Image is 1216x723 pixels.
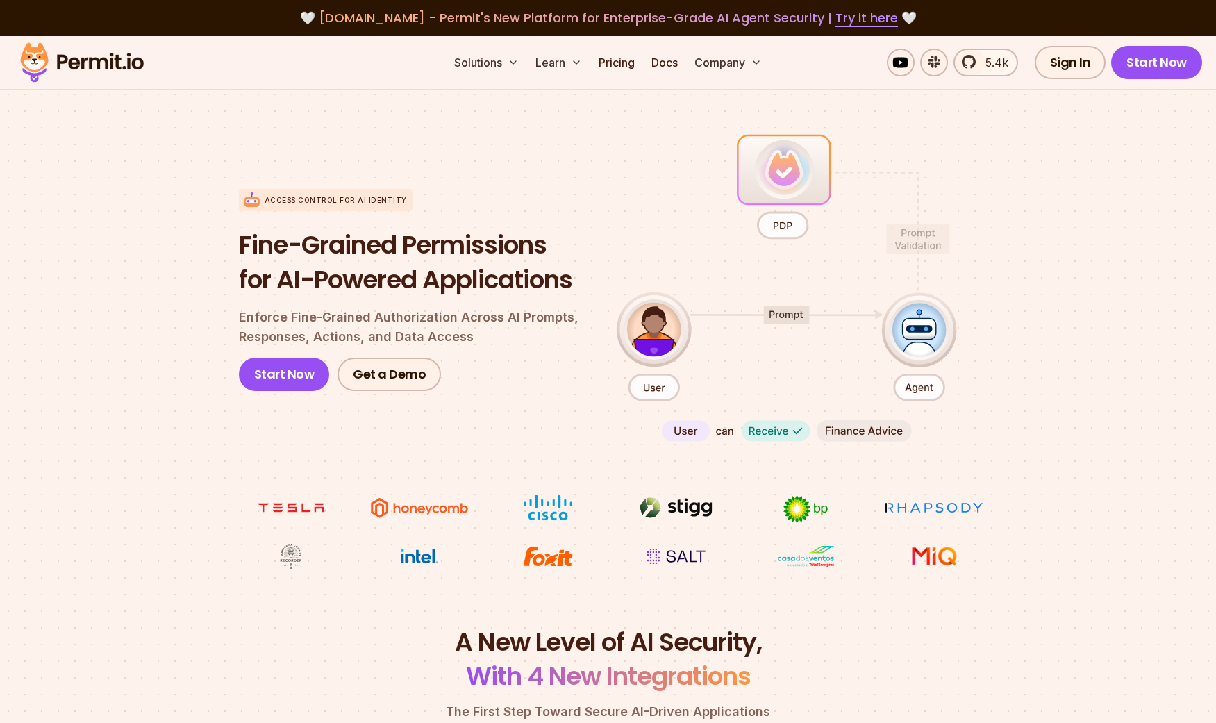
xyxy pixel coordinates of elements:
[449,49,524,76] button: Solutions
[265,195,407,206] p: Access control for AI Identity
[466,658,751,694] span: With 4 New Integrations
[239,543,343,570] img: Maricopa County Recorder\'s Office
[593,49,640,76] a: Pricing
[239,228,594,297] h1: Fine-Grained Permissions for AI-Powered Applications
[835,9,898,27] a: Try it here
[319,9,898,26] span: [DOMAIN_NAME] - Permit's New Platform for Enterprise-Grade AI Agent Security |
[953,49,1018,76] a: 5.4k
[624,495,728,521] img: Stigg
[33,8,1183,28] div: 🤍 🤍
[530,49,588,76] button: Learn
[1111,46,1202,79] a: Start Now
[624,543,728,570] img: salt
[367,543,472,570] img: Intel
[239,495,343,521] img: tesla
[239,358,330,391] a: Start Now
[367,495,472,521] img: Honeycomb
[208,625,1008,694] h2: A New Level of AI Security,
[496,543,600,570] img: Foxit
[753,543,858,570] img: Casa dos Ventos
[239,308,594,347] p: Enforce Fine-Grained Authorization Across AI Prompts, Responses, Actions, and Data Access
[14,39,150,86] img: Permit logo
[977,54,1008,71] span: 5.4k
[208,702,1008,722] p: The First Step Toward Secure AI-Driven Applications
[689,49,767,76] button: Company
[1035,46,1106,79] a: Sign In
[888,545,981,568] img: MIQ
[496,495,600,521] img: Cisco
[338,358,441,391] a: Get a Demo
[646,49,683,76] a: Docs
[882,495,986,521] img: Rhapsody Health
[753,495,858,524] img: bp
